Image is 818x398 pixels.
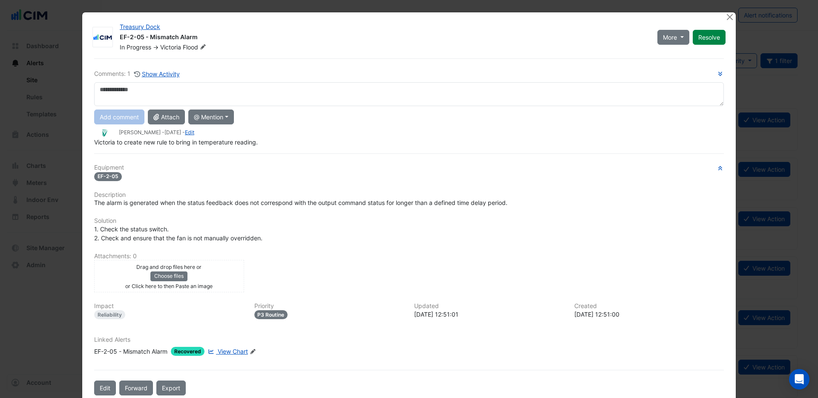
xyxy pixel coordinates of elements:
h6: Updated [414,303,564,310]
button: Choose files [150,271,187,281]
a: Treasury Dock [120,23,160,30]
h6: Linked Alerts [94,336,724,343]
span: More [663,33,677,42]
h6: Impact [94,303,244,310]
span: Victoria to create new rule to bring in temperature reading. [94,138,258,146]
h6: Priority [254,303,404,310]
div: [DATE] 12:51:00 [574,310,724,319]
span: Flood [183,43,208,52]
small: or Click here to then Paste an image [125,283,213,289]
h6: Attachments: 0 [94,253,724,260]
button: Resolve [693,30,726,45]
h6: Equipment [94,164,724,171]
small: [PERSON_NAME] - - [119,129,194,136]
span: EF-2-05 [94,172,122,181]
button: Forward [119,381,153,395]
span: 1. Check the status switch. 2. Check and ensure that the fan is not manually overridden. [94,225,262,242]
h6: Created [574,303,724,310]
button: More [657,30,689,45]
span: Recovered [171,347,204,356]
a: Edit [185,129,194,136]
img: CIM [93,33,112,42]
button: Edit [94,381,116,395]
div: EF-2-05 - Mismatch Alarm [120,33,647,43]
button: Close [725,12,734,21]
button: @ Mention [188,110,234,124]
a: Export [156,381,186,395]
span: View Chart [218,348,248,355]
button: Attach [148,110,185,124]
span: In Progress [120,43,151,51]
h6: Solution [94,217,724,225]
small: Drag and drop files here or [136,264,202,270]
img: NTMA [94,128,115,138]
span: The alarm is generated when the status feedback does not correspond with the output command statu... [94,199,507,206]
fa-icon: Edit Linked Alerts [250,349,256,355]
div: EF-2-05 - Mismatch Alarm [94,347,167,356]
span: -> [153,43,158,51]
div: Open Intercom Messenger [789,369,809,389]
button: Show Activity [134,69,180,79]
h6: Description [94,191,724,199]
div: Comments: 1 [94,69,180,79]
a: View Chart [206,347,248,356]
div: [DATE] 12:51:01 [414,310,564,319]
div: Reliability [94,310,125,319]
span: 2025-06-23 12:51:01 [164,129,181,136]
div: P3 Routine [254,310,288,319]
span: Victoria [160,43,181,51]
